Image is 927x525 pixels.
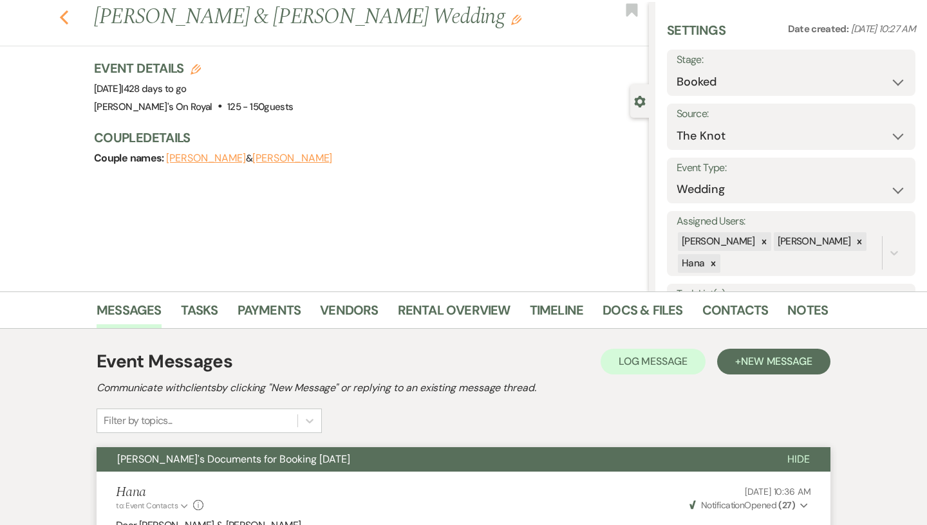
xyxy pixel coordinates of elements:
span: Opened [689,499,796,511]
a: Payments [238,300,301,328]
span: to: Event Contacts [116,501,178,511]
button: [PERSON_NAME]'s Documents for Booking [DATE] [97,447,767,472]
span: [PERSON_NAME]'s Documents for Booking [DATE] [117,452,350,466]
span: & [166,152,332,165]
a: Vendors [320,300,378,328]
button: Hide [767,447,830,472]
button: NotificationOpened (27) [688,499,811,512]
a: Docs & Files [603,300,682,328]
button: [PERSON_NAME] [166,153,246,163]
span: Notification [701,499,744,511]
h3: Settings [667,21,726,50]
span: | [121,82,186,95]
span: [DATE] 10:36 AM [745,486,811,497]
a: Rental Overview [398,300,510,328]
span: Couple names: [94,151,166,165]
h1: Event Messages [97,348,232,375]
strong: ( 27 ) [778,499,795,511]
div: [PERSON_NAME] [774,232,853,251]
span: 428 days to go [124,82,187,95]
span: Hide [787,452,810,466]
button: to: Event Contacts [116,500,190,511]
button: Edit [511,14,521,25]
div: [PERSON_NAME] [678,232,757,251]
label: Source: [677,105,906,124]
h3: Event Details [94,59,293,77]
span: [PERSON_NAME]'s On Royal [94,100,212,113]
h1: [PERSON_NAME] & [PERSON_NAME] Wedding [94,2,533,33]
span: [DATE] [94,82,187,95]
div: Hana [678,254,706,273]
button: Log Message [601,349,706,374]
button: Close lead details [634,95,646,107]
span: Date created: [788,23,851,35]
label: Task List(s): [677,285,906,304]
span: [DATE] 10:27 AM [851,23,915,35]
a: Messages [97,300,162,328]
div: Filter by topics... [104,413,173,428]
a: Timeline [530,300,584,328]
a: Tasks [181,300,218,328]
h3: Couple Details [94,129,636,147]
span: Log Message [619,355,688,368]
h5: Hana [116,484,203,501]
label: Event Type: [677,159,906,178]
span: New Message [741,355,812,368]
button: +New Message [717,349,830,374]
button: [PERSON_NAME] [252,153,332,163]
a: Notes [787,300,828,328]
label: Assigned Users: [677,212,906,231]
span: 125 - 150 guests [227,100,293,113]
a: Contacts [702,300,769,328]
label: Stage: [677,51,906,69]
h2: Communicate with clients by clicking "New Message" or replying to an existing message thread. [97,380,830,396]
